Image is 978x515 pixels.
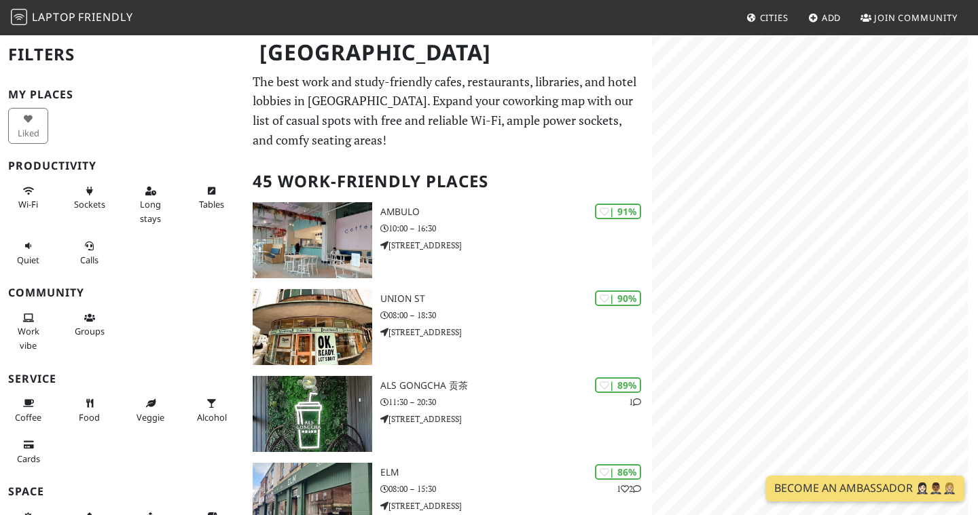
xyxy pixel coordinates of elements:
[249,34,649,71] h1: [GEOGRAPHIC_DATA]
[197,411,227,423] span: Alcohol
[595,204,641,219] div: | 91%
[380,482,652,495] p: 08:00 – 15:30
[595,464,641,480] div: | 86%
[140,198,161,224] span: Long stays
[617,482,641,495] p: 1 2
[8,392,48,428] button: Coffee
[69,307,109,343] button: Groups
[380,239,652,252] p: [STREET_ADDRESS]
[80,254,98,266] span: Video/audio calls
[380,499,652,512] p: [STREET_ADDRESS]
[74,198,105,210] span: Power sockets
[253,161,644,202] h2: 45 Work-Friendly Places
[199,198,224,210] span: Work-friendly tables
[18,198,38,210] span: Stable Wi-Fi
[741,5,794,30] a: Cities
[8,88,236,101] h3: My Places
[75,325,105,337] span: Group tables
[253,72,644,150] p: The best work and study-friendly cafes, restaurants, libraries, and hotel lobbies in [GEOGRAPHIC_...
[69,235,109,271] button: Calls
[11,6,133,30] a: LaptopFriendly LaptopFriendly
[595,377,641,393] div: | 89%
[8,434,48,470] button: Cards
[253,202,372,278] img: Ambulo
[822,12,841,24] span: Add
[629,396,641,408] p: 1
[380,309,652,322] p: 08:00 – 18:30
[192,392,232,428] button: Alcohol
[244,376,652,452] a: ALS Gongcha 贡茶 | 89% 1 ALS Gongcha 贡茶 11:30 – 20:30 [STREET_ADDRESS]
[137,411,164,423] span: Veggie
[380,380,652,392] h3: ALS Gongcha 贡茶
[253,289,372,365] img: Union St
[17,453,40,465] span: Credit cards
[244,202,652,278] a: Ambulo | 91% Ambulo 10:00 – 16:30 [STREET_ADDRESS]
[380,413,652,425] p: [STREET_ADDRESS]
[79,411,100,423] span: Food
[595,290,641,306] div: | 90%
[8,34,236,75] h2: Filters
[253,376,372,452] img: ALS Gongcha 贡茶
[8,307,48,356] button: Work vibe
[15,411,41,423] span: Coffee
[8,159,236,172] h3: Productivity
[380,467,652,478] h3: ELM
[69,392,109,428] button: Food
[380,326,652,339] p: [STREET_ADDRESS]
[8,373,236,385] h3: Service
[855,5,963,30] a: Join Community
[17,254,39,266] span: Quiet
[380,293,652,305] h3: Union St
[32,9,76,24] span: Laptop
[766,476,964,501] a: Become an Ambassador 🤵🏻‍♀️🤵🏾‍♂️🤵🏼‍♀️
[380,396,652,408] p: 11:30 – 20:30
[18,325,39,351] span: People working
[8,485,236,498] h3: Space
[8,180,48,216] button: Wi-Fi
[874,12,958,24] span: Join Community
[78,9,132,24] span: Friendly
[803,5,847,30] a: Add
[244,289,652,365] a: Union St | 90% Union St 08:00 – 18:30 [STREET_ADDRESS]
[192,180,232,216] button: Tables
[130,180,170,229] button: Long stays
[130,392,170,428] button: Veggie
[8,235,48,271] button: Quiet
[8,286,236,299] h3: Community
[380,206,652,218] h3: Ambulo
[11,9,27,25] img: LaptopFriendly
[380,222,652,235] p: 10:00 – 16:30
[760,12,789,24] span: Cities
[69,180,109,216] button: Sockets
